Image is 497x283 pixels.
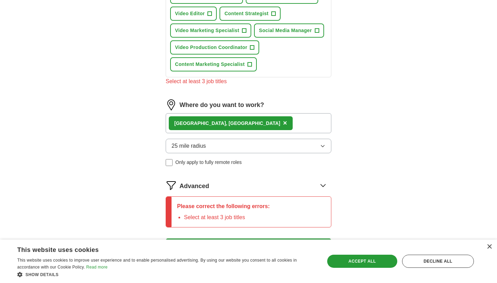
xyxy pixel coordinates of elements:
[259,27,312,34] span: Social Media Manager
[170,40,259,55] button: Video Production Coordinator
[170,7,217,21] button: Video Editor
[224,10,269,17] span: Content Strategist
[17,271,316,278] div: Show details
[283,119,287,127] span: ×
[86,265,108,270] a: Read more, opens a new window
[174,120,280,127] div: , [GEOGRAPHIC_DATA]
[177,202,270,211] p: Please correct the following errors:
[166,99,177,110] img: location.png
[487,244,492,250] div: Close
[175,10,205,17] span: Video Editor
[179,100,264,110] label: Where do you want to work?
[17,258,297,270] span: This website uses cookies to improve user experience and to enable personalised advertising. By u...
[327,255,397,268] div: Accept all
[254,23,324,38] button: Social Media Manager
[402,255,474,268] div: Decline all
[175,27,239,34] span: Video Marketing Specialist
[166,180,177,191] img: filter
[17,244,299,254] div: This website uses cookies
[283,118,287,128] button: ×
[220,7,281,21] button: Content Strategist
[175,159,242,166] span: Only apply to fully remote roles
[170,23,251,38] button: Video Marketing Specialist
[166,139,331,153] button: 25 mile radius
[179,182,209,191] span: Advanced
[174,120,226,126] strong: [GEOGRAPHIC_DATA]
[184,213,270,222] li: Select at least 3 job titles
[175,44,247,51] span: Video Production Coordinator
[170,57,257,71] button: Content Marketing Specialist
[166,77,331,86] div: Select at least 3 job titles
[26,272,59,277] span: Show details
[175,61,245,68] span: Content Marketing Specialist
[166,159,173,166] input: Only apply to fully remote roles
[166,238,331,253] button: Start applying for jobs
[172,142,206,150] span: 25 mile radius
